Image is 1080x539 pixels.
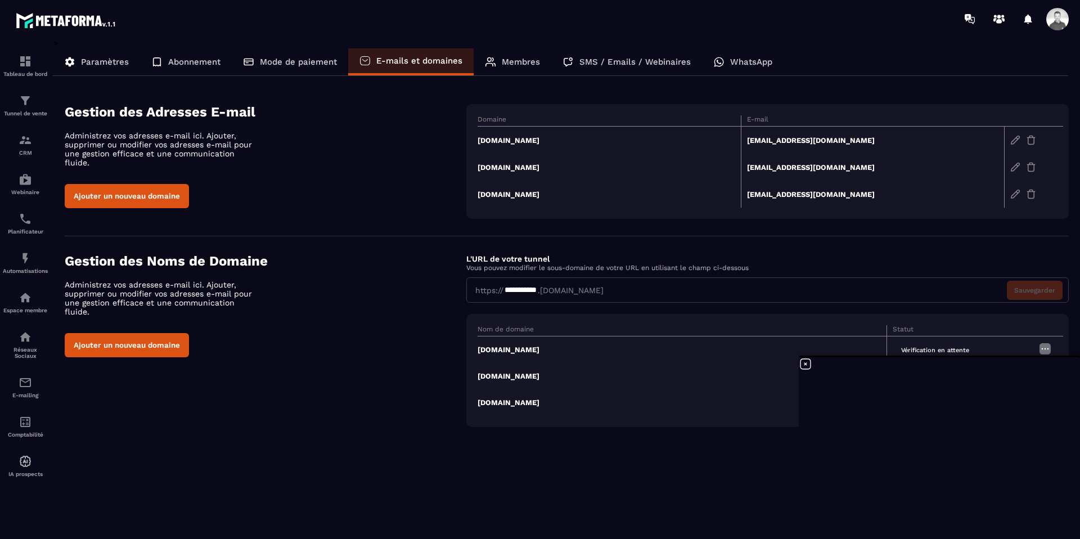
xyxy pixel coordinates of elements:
a: automationsautomationsAutomatisations [3,243,48,282]
img: logo [16,10,117,30]
label: L'URL de votre tunnel [466,254,550,263]
img: formation [19,94,32,107]
td: [EMAIL_ADDRESS][DOMAIN_NAME] [741,154,1004,181]
img: scheduler [19,212,32,226]
a: formationformationTunnel de vente [3,86,48,125]
img: social-network [19,330,32,344]
p: Paramètres [81,57,129,67]
td: [DOMAIN_NAME] [478,127,741,154]
p: Automatisations [3,268,48,274]
a: accountantaccountantComptabilité [3,407,48,446]
a: automationsautomationsEspace membre [3,282,48,322]
td: [DOMAIN_NAME] [478,181,741,208]
p: Membres [502,57,540,67]
p: WhatsApp [730,57,772,67]
img: trash-gr.2c9399ab.svg [1026,189,1036,199]
a: automationsautomationsWebinaire [3,164,48,204]
div: > [53,38,1069,444]
p: E-mails et domaines [376,56,462,66]
p: IA prospects [3,471,48,477]
p: E-mailing [3,392,48,398]
a: formationformationCRM [3,125,48,164]
th: E-mail [741,115,1004,127]
p: Tunnel de vente [3,110,48,116]
img: edit-gr.78e3acdd.svg [1010,135,1020,145]
a: emailemailE-mailing [3,367,48,407]
p: Comptabilité [3,432,48,438]
td: [DOMAIN_NAME] [478,336,886,363]
a: social-networksocial-networkRéseaux Sociaux [3,322,48,367]
p: Vous pouvez modifier le sous-domaine de votre URL en utilisant le champ ci-dessous [466,264,1069,272]
img: trash-gr.2c9399ab.svg [1026,135,1036,145]
a: formationformationTableau de bord [3,46,48,86]
th: Statut [886,325,1033,336]
td: [EMAIL_ADDRESS][DOMAIN_NAME] [741,127,1004,154]
th: Domaine [478,115,741,127]
p: Réseaux Sociaux [3,347,48,359]
img: automations [19,173,32,186]
img: automations [19,251,32,265]
p: Administrez vos adresses e-mail ici. Ajouter, supprimer ou modifier vos adresses e-mail pour une ... [65,131,262,167]
img: trash-gr.2c9399ab.svg [1026,162,1036,172]
th: Nom de domaine [478,325,886,336]
p: SMS / Emails / Webinaires [579,57,691,67]
p: Webinaire [3,189,48,195]
p: Espace membre [3,307,48,313]
td: [EMAIL_ADDRESS][DOMAIN_NAME] [741,181,1004,208]
img: edit-gr.78e3acdd.svg [1010,162,1020,172]
p: Mode de paiement [260,57,337,67]
a: schedulerschedulerPlanificateur [3,204,48,243]
img: formation [19,55,32,68]
td: [DOMAIN_NAME] [478,389,886,416]
img: edit-gr.78e3acdd.svg [1010,189,1020,199]
img: automations [19,455,32,468]
h4: Gestion des Adresses E-mail [65,104,466,120]
p: Tableau de bord [3,71,48,77]
button: Ajouter un nouveau domaine [65,184,189,208]
p: Planificateur [3,228,48,235]
img: formation [19,133,32,147]
p: Abonnement [168,57,220,67]
img: more [1038,342,1052,356]
p: Administrez vos adresses e-mail ici. Ajouter, supprimer ou modifier vos adresses e-mail pour une ... [65,280,262,316]
button: Ajouter un nouveau domaine [65,333,189,357]
span: Vérification en attente [893,344,978,357]
td: [DOMAIN_NAME] [478,154,741,181]
td: [DOMAIN_NAME] [478,363,886,389]
img: accountant [19,415,32,429]
p: CRM [3,150,48,156]
img: automations [19,291,32,304]
h4: Gestion des Noms de Domaine [65,253,466,269]
img: email [19,376,32,389]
